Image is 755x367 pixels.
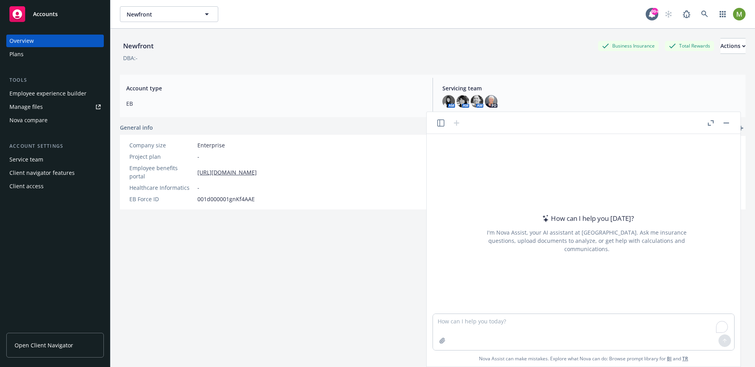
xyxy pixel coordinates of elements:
div: DBA: - [123,54,138,62]
textarea: To enrich screen reader interactions, please activate Accessibility in Grammarly extension settings [433,314,734,350]
div: Actions [720,39,746,53]
img: photo [457,95,469,108]
span: Open Client Navigator [15,341,73,349]
a: Switch app [715,6,731,22]
img: photo [471,95,483,108]
div: 99+ [651,8,658,15]
a: [URL][DOMAIN_NAME] [197,168,257,176]
span: Account type [126,84,423,92]
span: Enterprise [197,141,225,149]
div: Newfront [120,41,157,51]
div: Client navigator features [9,167,75,179]
div: Service team [9,153,43,166]
a: add [736,123,746,133]
span: Servicing team [442,84,739,92]
a: Overview [6,35,104,47]
a: TR [682,355,688,362]
span: Accounts [33,11,58,17]
div: EB Force ID [129,195,194,203]
img: photo [733,8,746,20]
a: Report a Bug [679,6,694,22]
a: Service team [6,153,104,166]
a: Search [697,6,713,22]
div: Company size [129,141,194,149]
button: Actions [720,38,746,54]
div: Employee experience builder [9,87,87,100]
div: Total Rewards [665,41,714,51]
a: Employee experience builder [6,87,104,100]
a: Start snowing [661,6,676,22]
img: photo [442,95,455,108]
div: Plans [9,48,24,61]
div: How can I help you [DATE]? [540,213,634,224]
span: Newfront [127,10,195,18]
div: Client access [9,180,44,193]
a: Manage files [6,101,104,113]
div: Nova compare [9,114,48,127]
button: Newfront [120,6,218,22]
div: Overview [9,35,34,47]
a: Plans [6,48,104,61]
div: Tools [6,76,104,84]
div: Project plan [129,152,194,161]
div: Account settings [6,142,104,150]
div: Employee benefits portal [129,164,194,180]
span: EB [126,99,423,108]
div: Business Insurance [598,41,659,51]
a: Client access [6,180,104,193]
a: Accounts [6,3,104,25]
a: BI [667,355,672,362]
span: 001d000001gnKf4AAE [197,195,255,203]
img: photo [485,95,497,108]
span: - [197,152,199,161]
div: Healthcare Informatics [129,183,194,192]
span: Nova Assist can make mistakes. Explore what Nova can do: Browse prompt library for and [479,350,688,367]
span: General info [120,123,153,132]
span: - [197,183,199,192]
div: I'm Nova Assist, your AI assistant at [GEOGRAPHIC_DATA]. Ask me insurance questions, upload docum... [476,228,697,253]
div: Manage files [9,101,43,113]
a: Client navigator features [6,167,104,179]
a: Nova compare [6,114,104,127]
